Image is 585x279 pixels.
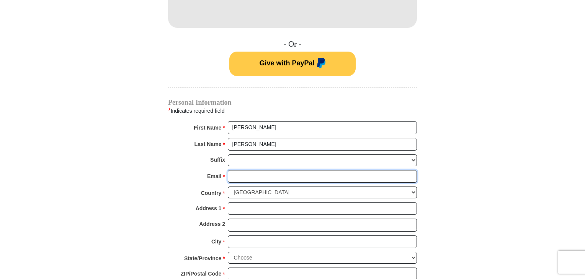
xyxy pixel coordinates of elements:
h4: - Or - [168,39,417,49]
span: Give with PayPal [259,59,314,67]
strong: Address 1 [196,203,222,214]
strong: Last Name [194,139,222,149]
button: Give with PayPal [229,52,356,76]
strong: Address 2 [199,219,225,229]
strong: First Name [194,122,221,133]
strong: Suffix [210,154,225,165]
strong: Country [201,188,222,198]
img: paypal [315,58,326,70]
h4: Personal Information [168,99,417,105]
strong: ZIP/Postal Code [181,268,222,279]
div: Indicates required field [168,106,417,116]
strong: Email [207,171,221,182]
strong: City [211,236,221,247]
strong: State/Province [184,253,221,264]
